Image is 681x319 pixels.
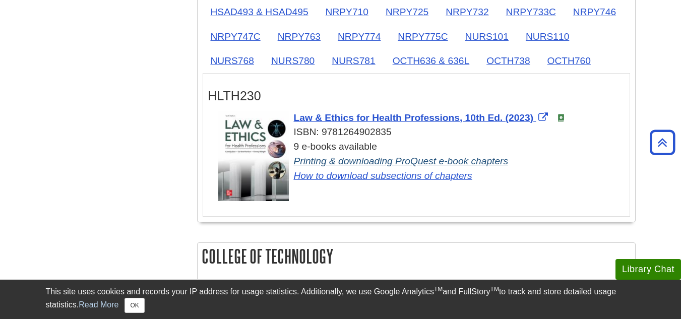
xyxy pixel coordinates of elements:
[478,48,538,73] a: OCTH738
[263,48,323,73] a: NURS780
[198,243,635,270] h2: College of Technology
[203,48,262,73] a: NURS768
[203,24,269,49] a: NRPY747C
[518,24,577,49] a: NURS110
[557,114,565,122] img: e-Book
[218,111,289,201] img: Cover Art
[218,140,625,183] div: 9 e-books available
[457,24,517,49] a: NURS101
[218,125,625,140] div: ISBN: 9781264902835
[324,48,383,73] a: NURS781
[385,48,478,73] a: OCTH636 & 636L
[434,286,443,293] sup: TM
[490,286,499,293] sup: TM
[294,112,534,123] span: Law & Ethics for Health Professions, 10th Ed. (2023)
[330,24,389,49] a: NRPY774
[208,89,625,103] h3: HLTH230
[646,136,678,149] a: Back to Top
[390,24,456,49] a: NRPY775C
[539,48,599,73] a: OCTH760
[270,24,329,49] a: NRPY763
[615,259,681,280] button: Library Chat
[294,170,472,181] a: Link opens in new window
[125,298,144,313] button: Close
[294,112,551,123] a: Link opens in new window
[46,286,636,313] div: This site uses cookies and records your IP address for usage statistics. Additionally, we use Goo...
[294,156,509,166] a: Link opens in new window
[79,300,118,309] a: Read More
